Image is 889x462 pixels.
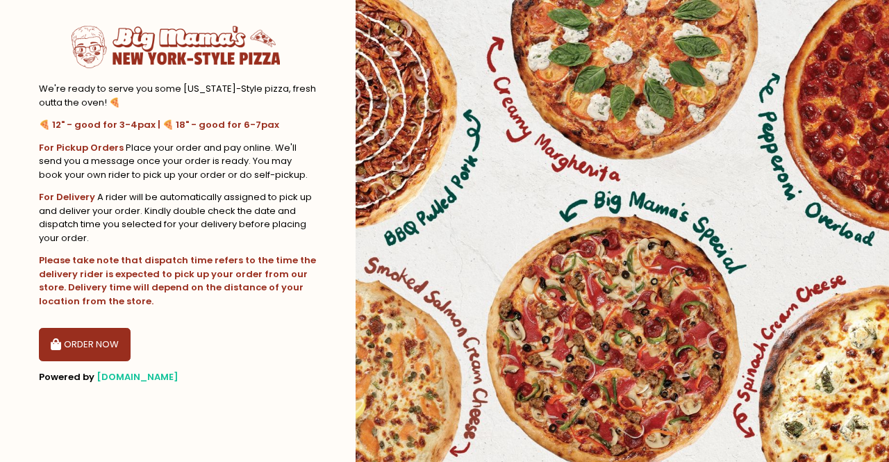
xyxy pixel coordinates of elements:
[39,82,317,109] div: We're ready to serve you some [US_STATE]-Style pizza, fresh outta the oven! 🍕
[39,370,317,384] div: Powered by
[97,370,178,383] a: [DOMAIN_NAME]
[39,254,316,308] b: Please take note that dispatch time refers to the time the delivery rider is expected to pick up ...
[39,190,317,245] div: A rider will be automatically assigned to pick up and deliver your order. Kindly double check the...
[39,141,317,182] div: Place your order and pay online. We'll send you a message once your order is ready. You may book ...
[72,21,280,73] img: Big Mama's Pizza
[39,190,95,204] b: For Delivery
[39,328,131,361] button: ORDER NOW
[39,118,279,131] b: 🍕 12" - good for 3-4pax | 🍕 18" - good for 6-7pax
[39,141,124,154] b: For Pickup Orders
